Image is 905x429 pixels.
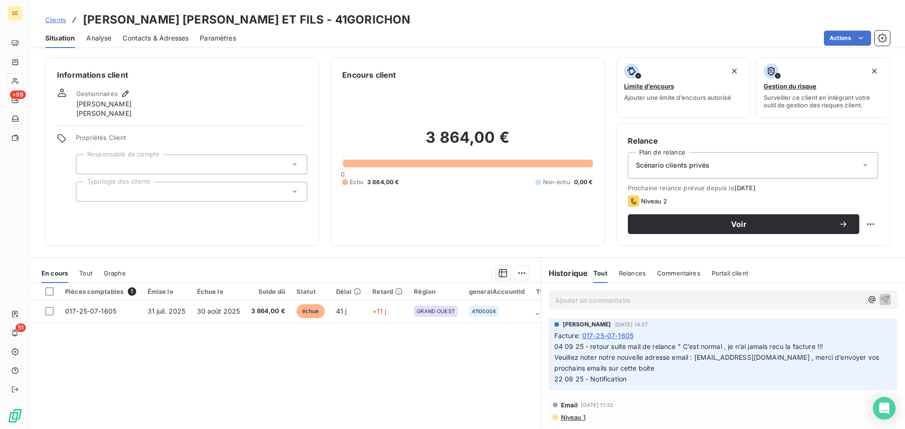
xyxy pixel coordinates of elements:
[76,90,118,97] span: Gestionnaires
[472,308,496,314] span: 41100004
[251,288,285,295] div: Solde dû
[734,184,756,192] span: [DATE]
[197,288,240,295] div: Échue le
[336,288,362,295] div: Délai
[45,33,75,43] span: Situation
[582,331,633,340] span: 017-25-07-1605
[341,170,345,178] span: 0
[581,402,613,408] span: [DATE] 11:32
[563,320,611,329] span: [PERSON_NAME]
[65,307,116,315] span: 017-25-07-1605
[873,397,896,420] div: Open Intercom Messenger
[554,353,881,372] span: Veuillez noter notre nouvelle adresse email : [EMAIL_ADDRESS][DOMAIN_NAME] , merci d’envoyer vos ...
[417,308,455,314] span: GRAND OUEST
[83,11,410,28] h3: [PERSON_NAME] [PERSON_NAME] ET FILS - 41GORICHON
[45,15,66,24] a: Clients
[628,184,878,192] span: Prochaine relance prévue depuis le
[76,134,307,147] span: Propriétés Client
[712,269,748,277] span: Portail client
[350,178,363,186] span: Échu
[657,269,700,277] span: Commentaires
[574,178,593,186] span: 0,00 €
[764,82,816,90] span: Gestion du risque
[45,16,66,24] span: Clients
[616,57,750,118] button: Limite d’encoursAjouter une limite d’encours autorisé
[824,31,871,46] button: Actions
[16,324,26,332] span: 51
[561,401,578,409] span: Email
[336,307,347,315] span: 41 j
[251,307,285,316] span: 3 864,00 €
[636,161,709,170] span: Scénario clients privés
[123,33,189,43] span: Contacts & Adresses
[372,307,386,315] span: +11 j
[86,33,111,43] span: Analyse
[342,128,592,156] h2: 3 864,00 €
[128,287,136,296] span: 1
[296,304,325,318] span: échue
[536,288,603,295] div: Types de contentieux
[639,220,839,228] span: Voir
[296,288,325,295] div: Statut
[367,178,399,186] span: 3 864,00 €
[554,375,626,383] span: 22 08 25 - Notification
[756,57,890,118] button: Gestion du risqueSurveiller ce client en intégrant votre outil de gestion des risques client.
[342,69,396,81] h6: Encours client
[200,33,236,43] span: Paramètres
[543,178,570,186] span: Non-échu
[536,307,539,315] span: _
[79,269,92,277] span: Tout
[469,288,525,295] div: generalAccountId
[76,109,132,118] span: [PERSON_NAME]
[8,6,23,21] div: SE
[65,287,136,296] div: Pièces comptables
[10,90,26,99] span: +99
[84,160,91,169] input: Ajouter une valeur
[148,307,186,315] span: 31 juil. 2025
[541,267,588,279] h6: Historique
[76,99,132,109] span: [PERSON_NAME]
[619,269,646,277] span: Relances
[414,288,458,295] div: Région
[41,269,68,277] span: En cours
[554,331,580,340] span: Facture :
[372,288,403,295] div: Retard
[554,342,823,350] span: 04 09 25 - retour suite mail de relance " C’est normal , je n’ai jamais recu la facture !!!
[641,197,667,205] span: Niveau 2
[624,82,674,90] span: Limite d’encours
[104,269,126,277] span: Graphe
[84,187,91,196] input: Ajouter une valeur
[624,94,731,101] span: Ajouter une limite d’encours autorisé
[628,135,878,146] h6: Relance
[8,408,23,423] img: Logo LeanPay
[148,288,186,295] div: Émise le
[764,94,882,109] span: Surveiller ce client en intégrant votre outil de gestion des risques client.
[628,214,859,234] button: Voir
[615,322,648,327] span: [DATE] 14:27
[197,307,240,315] span: 30 août 2025
[593,269,608,277] span: Tout
[57,69,307,81] h6: Informations client
[560,413,585,421] span: Niveau 1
